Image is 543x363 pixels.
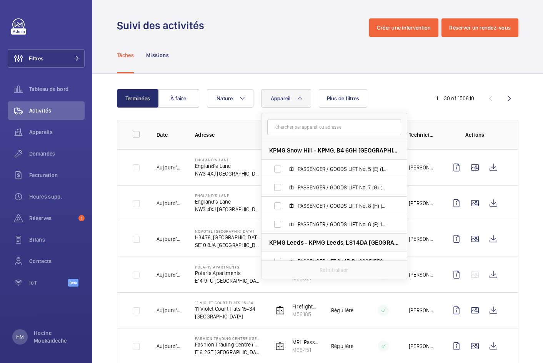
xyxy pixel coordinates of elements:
span: PASSENGER / GOODS LIFT No. 8 (H) (13FLR), 17009996 [298,202,387,210]
p: [GEOGRAPHIC_DATA] [195,313,255,320]
p: M68451 [292,346,319,354]
p: E16 2GT [GEOGRAPHIC_DATA] [195,348,261,356]
button: Appareil [261,89,311,108]
span: PASSENGER LIFT 3 (4FLR), 88651558 [298,257,387,265]
p: NW3 4XJ [GEOGRAPHIC_DATA] [195,206,261,213]
button: Nature [207,89,253,108]
span: Activités [29,107,85,114]
p: [PERSON_NAME] [409,271,435,278]
button: À faire [158,89,199,108]
p: England's Lane [195,193,261,198]
p: [PERSON_NAME] [409,342,435,350]
p: Polaris Apartments [195,265,261,269]
span: Demandes [29,150,85,157]
p: England's Lane [195,198,261,206]
div: 1 – 30 of 150610 [436,94,474,102]
p: H3476, [GEOGRAPHIC_DATA], [STREET_ADDRESS] [195,234,261,241]
button: Créer une intervention [369,18,439,37]
span: KPMG Leeds - KPMG Leeds, LS1 4DA [GEOGRAPHIC_DATA] [269,239,399,247]
span: IoT [29,279,68,287]
span: Appareils [29,128,85,136]
p: NW3 4XJ [GEOGRAPHIC_DATA] [195,170,261,177]
p: Technicien [409,131,435,139]
p: [PERSON_NAME] [PERSON_NAME] [409,199,435,207]
p: Tâches [117,51,134,59]
p: Aujourd'hui [157,164,183,171]
span: Plus de filtres [327,95,360,101]
p: 11 Violet Court Flats 15-34 [195,300,255,305]
p: NOVOTEL [GEOGRAPHIC_DATA] [195,229,261,234]
p: Firefighters - EPL No 2 Flats 15-34 [292,303,319,310]
p: Actions [447,131,503,139]
p: [PERSON_NAME] [PERSON_NAME] [409,164,435,171]
p: Fashion Trading Centre ([GEOGRAPHIC_DATA]) [195,341,261,348]
span: PASSENGER / GOODS LIFT No. 5 (E) (13FLR), 60550945 [298,165,387,173]
span: PASSENGER / GOODS LIFT No. 7 (G) (13FLR), 57170702 [298,184,387,191]
img: elevator.svg [275,341,285,351]
p: Adresse [195,131,261,139]
p: Aujourd'hui [157,342,183,350]
p: 11 Violet Court Flats 15-34 [195,305,255,313]
span: Facturation [29,171,85,179]
p: [PERSON_NAME] [409,307,435,314]
p: Aujourd'hui [157,271,183,278]
button: Terminées [117,89,158,108]
p: [PERSON_NAME] [409,235,435,243]
button: Plus de filtres [319,89,368,108]
span: Nature [217,95,233,101]
span: Tableau de bord [29,85,85,93]
img: elevator.svg [275,306,285,315]
span: Heures supp. [29,193,85,201]
p: HM [16,333,24,341]
p: Régulière [331,342,354,350]
p: England's Lane [195,157,261,162]
span: KPMG Snow Hill - KPMG, B4 6GH [GEOGRAPHIC_DATA] [269,146,399,154]
h1: Suivi des activités [117,18,209,33]
p: Régulière [331,307,354,314]
p: MRL Passenger Lift [292,338,319,346]
p: Aujourd'hui [157,199,183,207]
p: E14 9FU [GEOGRAPHIC_DATA] [195,277,261,285]
p: M56185 [292,310,319,318]
p: Aujourd'hui [157,235,183,243]
span: 1 [78,215,85,221]
p: Date [157,131,183,139]
button: Réserver un rendez-vous [441,18,518,37]
input: Chercher par appareil ou adresse [267,119,401,135]
p: Aujourd'hui [157,307,183,314]
button: Filtres [8,49,85,68]
p: Polaris Apartments [195,269,261,277]
p: Fashion Trading Centre ([GEOGRAPHIC_DATA]) [195,336,261,341]
p: Hocine Moukaideche [34,329,80,345]
span: Appareil [271,95,291,101]
p: England's Lane [195,162,261,170]
p: Réinitialiser [320,266,348,274]
span: Filtres [29,55,43,62]
span: Contacts [29,257,85,265]
span: Beta [68,279,78,287]
p: Missions [146,51,169,59]
p: SE10 8JA [GEOGRAPHIC_DATA] [195,241,261,249]
span: Réserves [29,214,75,222]
span: Bilans [29,236,85,244]
span: PASSENGER / GOODS LIFT No. 6 (F) 13FLR), 15826922 [298,220,387,228]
